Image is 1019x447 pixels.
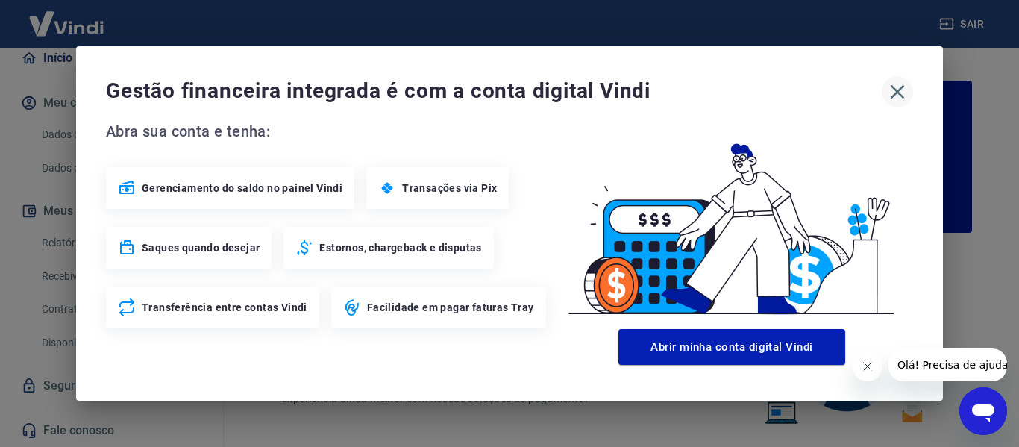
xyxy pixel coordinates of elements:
[888,348,1007,381] iframe: Mensagem da empresa
[618,329,845,365] button: Abrir minha conta digital Vindi
[142,300,307,315] span: Transferência entre contas Vindi
[853,351,882,381] iframe: Fechar mensagem
[142,181,342,196] span: Gerenciamento do saldo no painel Vindi
[319,240,481,255] span: Estornos, chargeback e disputas
[367,300,534,315] span: Facilidade em pagar faturas Tray
[959,387,1007,435] iframe: Botão para abrir a janela de mensagens
[402,181,497,196] span: Transações via Pix
[551,119,913,323] img: Good Billing
[142,240,260,255] span: Saques quando desejar
[106,76,882,106] span: Gestão financeira integrada é com a conta digital Vindi
[106,119,551,143] span: Abra sua conta e tenha:
[9,10,125,22] span: Olá! Precisa de ajuda?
